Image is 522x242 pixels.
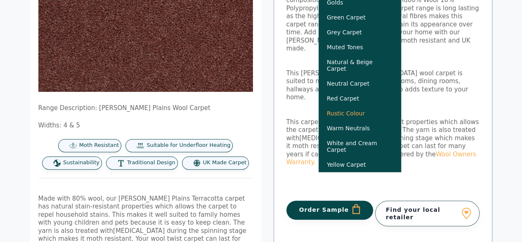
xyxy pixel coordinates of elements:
[319,121,401,136] a: Warm Neutrals
[319,10,401,25] a: Green Carpet
[38,195,245,235] span: [PERSON_NAME] Plains Terracotta carpet has natural stain-resistant properties which allows the ca...
[79,142,119,149] span: Moth Resistant
[146,142,230,149] span: Suitable for Underfloor Heating
[375,201,479,226] a: Find your local retailer
[319,40,401,55] a: Muted Tones
[319,76,401,91] a: Neutral Carpet
[63,159,99,166] span: Sustainability
[299,134,351,142] span: [MEDICAL_DATA]
[127,159,175,166] span: Traditional Design
[319,25,401,40] a: Grey Carpet
[38,104,253,113] p: Range Description: [PERSON_NAME] Plains Wool Carpet
[38,195,117,202] span: Made with 80% wool, our
[113,227,165,235] span: [MEDICAL_DATA]
[38,122,253,130] p: Widths: 4 & 5
[286,118,479,142] span: This carpet has natural stain-resistant properties which allows the carpet to repel household sta...
[286,69,479,102] p: This [PERSON_NAME][GEOGRAPHIC_DATA] wool carpet is suited to modern bedrooms, living rooms, dinin...
[203,159,246,166] span: UK Made Carpet
[319,55,401,76] a: Natural & Beige Carpet
[286,151,476,166] a: Wool Owners Warranty.
[286,134,476,166] span: during the spinning stage which makes it moth resistant. Your wool twist carpet can last for many...
[319,136,401,157] a: White and Cream Carpet
[319,91,401,106] a: Red Carpet
[286,201,373,220] button: Order Sample
[319,106,401,121] a: Rustic Colour
[319,157,401,172] a: Yellow Carpet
